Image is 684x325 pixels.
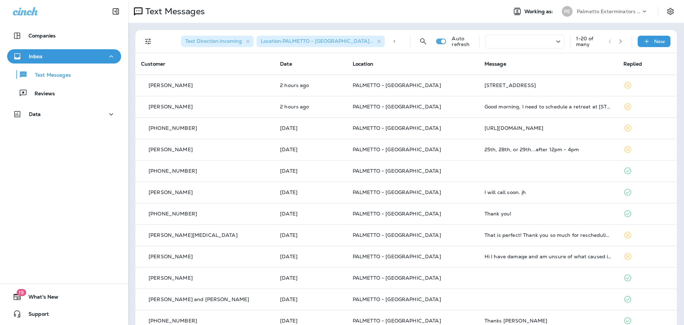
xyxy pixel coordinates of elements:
[353,146,441,153] span: PALMETTO - [GEOGRAPHIC_DATA]
[280,254,341,259] p: Aug 20, 2025 01:07 PM
[7,307,121,321] button: Support
[484,318,612,324] div: Thanks Peter Rosenthal
[29,111,41,117] p: Data
[353,125,441,131] span: PALMETTO - [GEOGRAPHIC_DATA]
[149,168,197,174] p: [PHONE_NUMBER]
[524,9,555,15] span: Working as:
[664,5,677,18] button: Settings
[353,168,441,174] span: PALMETTO - [GEOGRAPHIC_DATA]
[149,296,249,302] p: [PERSON_NAME] and [PERSON_NAME]
[106,4,126,19] button: Collapse Sidebar
[280,189,341,195] p: Aug 20, 2025 08:32 PM
[280,61,292,67] span: Date
[484,125,612,131] div: https://customer.entomobrands.com/login
[484,189,612,195] div: I will call soon. jh
[280,82,341,88] p: Aug 25, 2025 09:12 AM
[484,147,612,152] div: 25th, 28th, or 29th...after 12pm - 4pm
[484,211,612,217] div: Thank you!
[149,82,193,88] p: [PERSON_NAME]
[141,61,165,67] span: Customer
[149,318,197,324] p: [PHONE_NUMBER]
[484,61,506,67] span: Message
[27,91,55,97] p: Reviews
[280,125,341,131] p: Aug 22, 2025 12:21 PM
[353,253,441,260] span: PALMETTO - [GEOGRAPHIC_DATA]
[28,72,71,79] p: Text Messages
[149,232,238,238] p: [PERSON_NAME][MEDICAL_DATA]
[353,103,441,110] span: PALMETTO - [GEOGRAPHIC_DATA]
[484,82,612,88] div: 2849 Rivertowne pkwy 29466
[353,232,441,238] span: PALMETTO - [GEOGRAPHIC_DATA]
[181,36,254,47] div: Text Direction:Incoming
[28,33,56,39] p: Companies
[280,296,341,302] p: Aug 19, 2025 03:26 PM
[353,275,441,281] span: PALMETTO - [GEOGRAPHIC_DATA]
[149,275,193,281] p: [PERSON_NAME]
[280,318,341,324] p: Aug 19, 2025 03:22 PM
[29,54,42,59] p: Inbox
[280,104,341,110] p: Aug 25, 2025 09:09 AM
[353,61,373,67] span: Location
[353,296,441,303] span: PALMETTO - [GEOGRAPHIC_DATA]
[416,34,430,49] button: Search Messages
[623,61,642,67] span: Replied
[7,290,121,304] button: 19What's New
[256,36,385,47] div: Location:PALMETTO - [GEOGRAPHIC_DATA]+2
[141,34,155,49] button: Filters
[7,29,121,43] button: Companies
[353,210,441,217] span: PALMETTO - [GEOGRAPHIC_DATA]
[654,39,665,44] p: New
[484,232,612,238] div: That is perfect! Thank you so much for rescheduling!
[142,6,205,17] p: Text Messages
[484,254,612,259] div: Hi I have damage and am unsure of what caused it. Can you take a look please
[16,289,26,296] span: 19
[353,318,441,324] span: PALMETTO - [GEOGRAPHIC_DATA]
[7,86,121,101] button: Reviews
[577,9,641,14] p: Palmetto Exterminators LLC
[280,168,341,174] p: Aug 21, 2025 12:02 PM
[7,49,121,64] button: Inbox
[280,275,341,281] p: Aug 20, 2025 08:47 AM
[149,189,193,195] p: [PERSON_NAME]
[484,104,612,110] div: Good morning, I need to schedule a retreat at 133 Mary Ellen drive for the beetles
[353,189,441,195] span: PALMETTO - [GEOGRAPHIC_DATA]
[21,294,58,303] span: What's New
[185,38,242,44] span: Text Direction : Incoming
[562,6,572,17] div: PE
[261,38,375,44] span: Location : PALMETTO - [GEOGRAPHIC_DATA] +2
[576,36,603,47] div: 1 - 20 of many
[353,82,441,88] span: PALMETTO - [GEOGRAPHIC_DATA]
[280,147,341,152] p: Aug 21, 2025 03:02 PM
[149,125,197,131] p: [PHONE_NUMBER]
[7,67,121,82] button: Text Messages
[280,232,341,238] p: Aug 20, 2025 02:37 PM
[452,36,473,47] p: Auto refresh
[149,254,193,259] p: [PERSON_NAME]
[21,311,49,320] span: Support
[280,211,341,217] p: Aug 20, 2025 03:57 PM
[7,107,121,121] button: Data
[149,211,197,217] p: [PHONE_NUMBER]
[149,104,193,110] p: [PERSON_NAME]
[149,147,193,152] p: [PERSON_NAME]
